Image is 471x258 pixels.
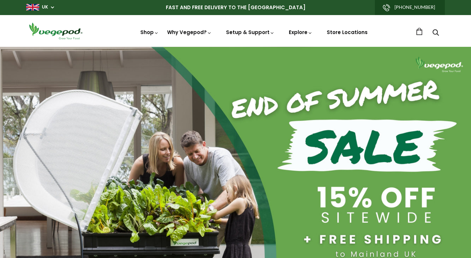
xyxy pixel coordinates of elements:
[26,22,85,40] img: Vegepod
[140,29,159,36] a: Shop
[42,4,48,10] a: UK
[26,4,39,10] img: gb_large.png
[432,30,439,37] a: Search
[327,29,368,36] a: Store Locations
[289,29,312,36] a: Explore
[167,29,212,36] a: Why Vegepod?
[226,29,274,36] a: Setup & Support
